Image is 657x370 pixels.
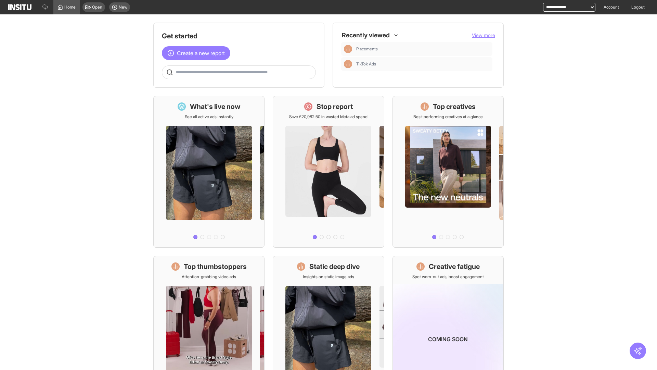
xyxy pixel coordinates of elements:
h1: Stop report [317,102,353,111]
span: New [119,4,127,10]
p: Best-performing creatives at a glance [413,114,483,120]
span: View more [472,32,495,38]
span: Placements [356,46,378,52]
h1: Static deep dive [309,262,360,271]
button: View more [472,32,495,39]
p: Save £20,982.50 in wasted Meta ad spend [289,114,368,120]
span: Home [64,4,76,10]
span: Placements [356,46,490,52]
p: Attention-grabbing video ads [182,274,236,280]
div: Insights [344,45,352,53]
span: TikTok Ads [356,61,376,67]
span: Open [92,4,102,10]
span: Create a new report [177,49,225,57]
h1: Get started [162,31,316,41]
a: What's live nowSee all active ads instantly [153,96,265,248]
a: Stop reportSave £20,982.50 in wasted Meta ad spend [273,96,384,248]
h1: Top thumbstoppers [184,262,247,271]
a: Top creativesBest-performing creatives at a glance [392,96,504,248]
p: Insights on static image ads [303,274,354,280]
span: TikTok Ads [356,61,490,67]
p: See all active ads instantly [185,114,233,120]
button: Create a new report [162,46,230,60]
h1: Top creatives [433,102,476,111]
div: Insights [344,60,352,68]
h1: What's live now [190,102,241,111]
img: Logo [8,4,31,10]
